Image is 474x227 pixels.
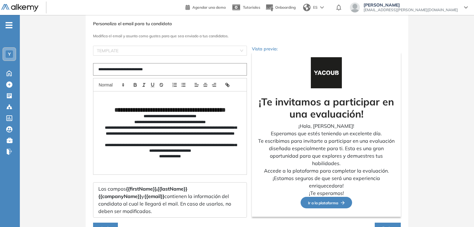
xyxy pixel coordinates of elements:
span: Onboarding [275,5,296,10]
iframe: Chat Widget [443,197,474,227]
h3: Personaliza el email para tu candidato [93,21,401,26]
button: Ir a la plataformaFlecha [301,197,352,208]
p: ¡Te esperamos! [257,189,396,197]
div: Widget de chat [443,197,474,227]
span: Agendar una demo [192,5,226,10]
span: [PERSON_NAME] [364,2,458,7]
p: ¡Hola, [PERSON_NAME]! [257,122,396,130]
span: {{email}} [144,193,164,199]
span: {{firstName}}, [126,186,157,192]
span: Y [8,52,11,57]
p: Esperamos que estés teniendo un excelente día. [257,130,396,137]
p: Te escribimos para invitarte a participar en una evaluación diseñada especialmente para ti. Esta ... [257,137,396,167]
img: Logo de la compañía [311,57,342,88]
span: [EMAIL_ADDRESS][PERSON_NAME][DOMAIN_NAME] [364,7,458,12]
p: Accede a la plataforma para completar la evaluación. ¡Estamos seguros de que será una experiencia... [257,167,396,189]
span: ES [313,5,318,10]
strong: ¡Te invitamos a participar en una evaluación! [259,95,394,120]
h3: Modifica el email y asunto como gustes para que sea enviado a tus candidatos. [93,34,401,38]
img: world [303,4,311,11]
i: - [6,25,12,26]
span: Tutoriales [243,5,260,10]
span: Ir a la plataforma [308,201,345,205]
img: Flecha [338,201,345,205]
span: {{companyName}} [98,193,141,199]
p: Vista previa: [252,46,401,52]
div: Los campos y contienen la información del candidato al cual le llegará el mail. En caso de usarlo... [93,182,247,218]
button: Onboarding [265,1,296,14]
span: {{lastName}} [157,186,187,192]
img: Logo [1,4,38,12]
img: arrow [320,6,324,9]
a: Agendar una demo [186,3,226,11]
